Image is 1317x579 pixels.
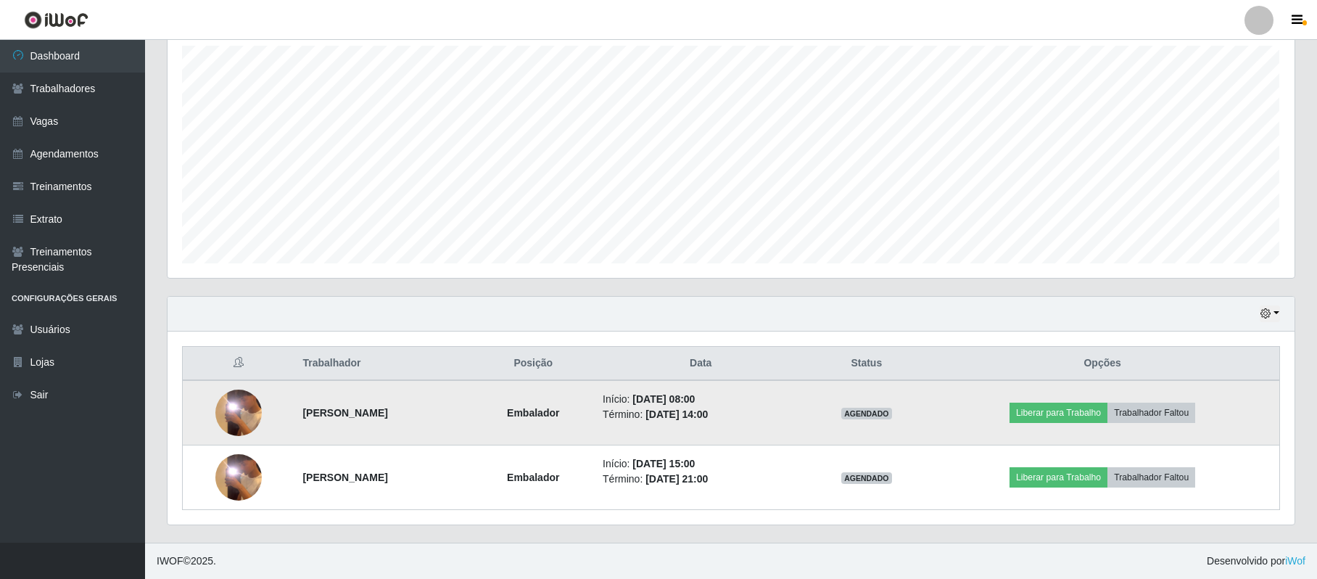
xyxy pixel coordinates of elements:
img: CoreUI Logo [24,11,88,29]
th: Trabalhador [294,347,472,381]
strong: [PERSON_NAME] [302,472,387,483]
a: iWof [1285,555,1305,567]
span: © 2025 . [157,554,216,569]
button: Trabalhador Faltou [1107,467,1195,488]
time: [DATE] 15:00 [632,458,695,469]
button: Liberar para Trabalho [1010,403,1107,423]
time: [DATE] 08:00 [632,393,695,405]
img: 1747148001158.jpeg [215,361,262,464]
li: Início: [603,392,798,407]
button: Liberar para Trabalho [1010,467,1107,488]
span: AGENDADO [841,408,892,419]
strong: Embalador [507,472,559,483]
time: [DATE] 14:00 [645,408,708,420]
th: Data [594,347,807,381]
li: Término: [603,472,798,487]
strong: Embalador [507,407,559,419]
img: 1747148001158.jpeg [215,426,262,529]
button: Trabalhador Faltou [1107,403,1195,423]
span: Desenvolvido por [1207,554,1305,569]
strong: [PERSON_NAME] [302,407,387,419]
span: IWOF [157,555,183,567]
th: Status [807,347,925,381]
time: [DATE] 21:00 [645,473,708,485]
th: Opções [925,347,1279,381]
li: Início: [603,456,798,472]
span: AGENDADO [841,472,892,484]
th: Posição [472,347,594,381]
li: Término: [603,407,798,422]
